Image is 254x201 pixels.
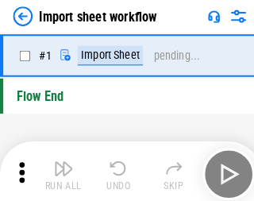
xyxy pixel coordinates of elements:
div: Import sheet workflow [38,9,152,24]
img: Support [202,10,214,22]
div: pending... [149,48,194,60]
div: Import Sheet [75,44,139,64]
img: Back [13,6,32,25]
span: # 1 [38,48,50,60]
img: Settings menu [222,6,241,25]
